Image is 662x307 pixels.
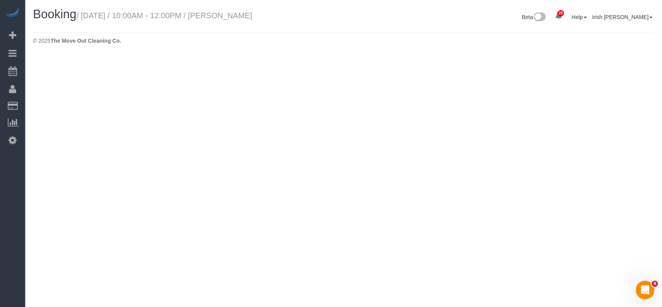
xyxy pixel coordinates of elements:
img: New interface [533,12,546,23]
span: Booking [33,7,76,21]
div: © 2025 [33,37,654,45]
img: Automaid Logo [5,8,20,19]
a: Help [572,14,587,20]
a: Irish [PERSON_NAME] [592,14,652,20]
a: 26 [551,8,566,25]
strong: The Move Out Cleaning Co. [50,38,121,44]
span: 4 [652,281,658,287]
small: / [DATE] / 10:00AM - 12:00PM / [PERSON_NAME] [76,11,252,20]
a: Beta [522,14,546,20]
span: 26 [557,10,564,16]
iframe: Intercom live chat [636,281,654,299]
